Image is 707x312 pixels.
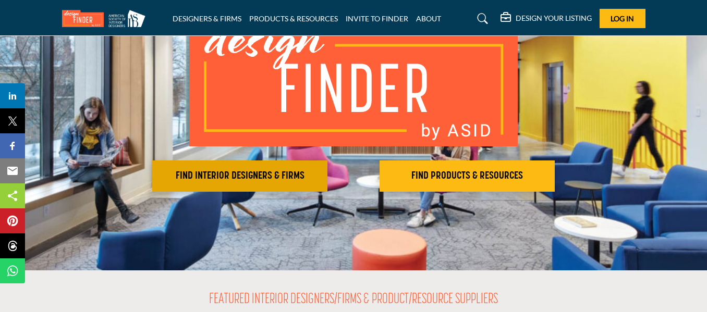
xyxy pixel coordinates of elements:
a: INVITE TO FINDER [346,14,408,23]
img: Site Logo [62,10,151,27]
button: Log In [600,9,645,28]
h2: FEATURED INTERIOR DESIGNERS/FIRMS & PRODUCT/RESOURCE SUPPLIERS [209,291,498,309]
img: image [189,11,518,146]
h2: FIND INTERIOR DESIGNERS & FIRMS [155,170,324,182]
a: DESIGNERS & FIRMS [173,14,241,23]
button: FIND INTERIOR DESIGNERS & FIRMS [152,160,327,192]
button: FIND PRODUCTS & RESOURCES [380,160,555,192]
div: DESIGN YOUR LISTING [501,13,592,25]
h2: FIND PRODUCTS & RESOURCES [383,170,552,182]
a: Search [467,10,495,27]
a: PRODUCTS & RESOURCES [249,14,338,23]
span: Log In [611,14,634,23]
a: ABOUT [416,14,441,23]
h5: DESIGN YOUR LISTING [516,14,592,23]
